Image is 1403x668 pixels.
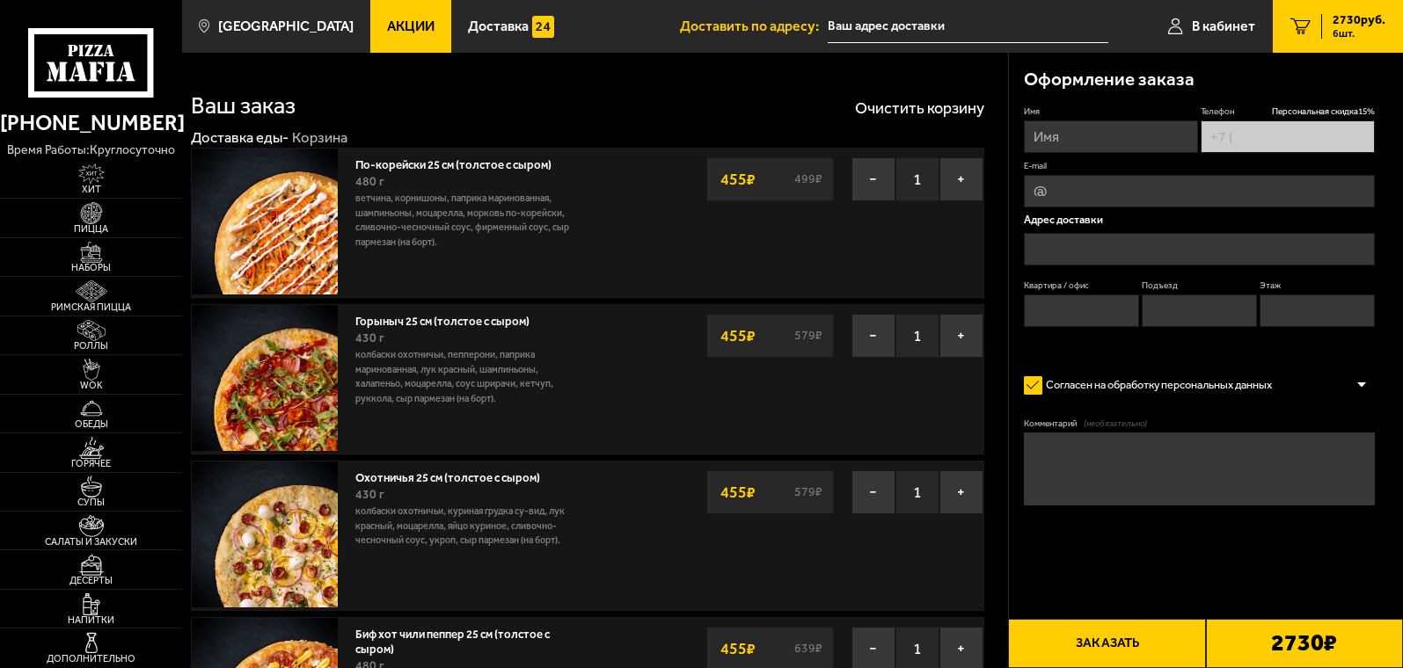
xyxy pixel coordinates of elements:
[792,173,824,185] s: 499 ₽
[828,11,1108,43] input: Ваш адрес доставки
[355,348,579,406] p: колбаски Охотничьи, пепперони, паприка маринованная, лук красный, шампиньоны, халапеньо, моцарелл...
[1024,106,1198,119] label: Имя
[387,19,435,33] span: Акции
[939,157,983,201] button: +
[532,16,554,38] img: 15daf4d41897b9f0e9f617042186c801.svg
[1024,70,1195,89] h3: Оформление заказа
[1024,175,1375,207] input: @
[218,19,354,33] span: [GEOGRAPHIC_DATA]
[1260,280,1375,293] label: Этаж
[355,174,384,189] span: 480 г
[468,19,529,33] span: Доставка
[792,486,824,498] s: 579 ₽
[1333,28,1385,39] span: 6 шт.
[851,157,895,201] button: −
[355,467,555,484] a: Охотничья 25 см (толстое с сыром)
[895,157,939,201] span: 1
[191,94,296,118] h1: Ваш заказ
[716,163,760,196] strong: 455 ₽
[1084,418,1147,431] span: (необязательно)
[355,487,384,502] span: 430 г
[716,632,760,665] strong: 455 ₽
[1024,371,1287,400] label: Согласен на обработку персональных данных
[939,314,983,358] button: +
[191,128,289,146] a: Доставка еды-
[939,470,983,514] button: +
[855,100,984,116] button: Очистить корзину
[828,11,1108,43] span: проспект Стачек, 41
[716,319,760,352] strong: 455 ₽
[851,314,895,358] button: −
[292,128,347,148] div: Корзина
[851,470,895,514] button: −
[1024,161,1375,173] label: E-mail
[355,154,566,171] a: По-корейски 25 см (толстое с сыром)
[895,470,939,514] span: 1
[1024,280,1139,293] label: Квартира / офис
[355,505,579,548] p: колбаски охотничьи, куриная грудка су-вид, лук красный, моцарелла, яйцо куриное, сливочно-чесночн...
[680,19,828,33] span: Доставить по адресу:
[1024,120,1198,153] input: Имя
[792,643,824,655] s: 639 ₽
[1024,214,1375,225] p: Адрес доставки
[1024,418,1375,431] label: Комментарий
[355,623,550,656] a: Биф хот чили пеппер 25 см (толстое с сыром)
[355,330,384,345] span: 430 г
[1201,120,1375,153] input: +7 (
[355,192,579,250] p: ветчина, корнишоны, паприка маринованная, шампиньоны, моцарелла, морковь по-корейски, сливочно-че...
[1192,19,1255,33] span: В кабинет
[1008,619,1205,668] button: Заказать
[792,330,824,342] s: 579 ₽
[1333,14,1385,26] span: 2730 руб.
[1271,631,1337,655] b: 2730 ₽
[355,310,544,328] a: Горыныч 25 см (толстое с сыром)
[895,314,939,358] span: 1
[1142,280,1257,293] label: Подъезд
[1201,106,1375,119] label: Телефон
[1272,106,1375,119] span: Персональная скидка 15 %
[716,476,760,509] strong: 455 ₽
